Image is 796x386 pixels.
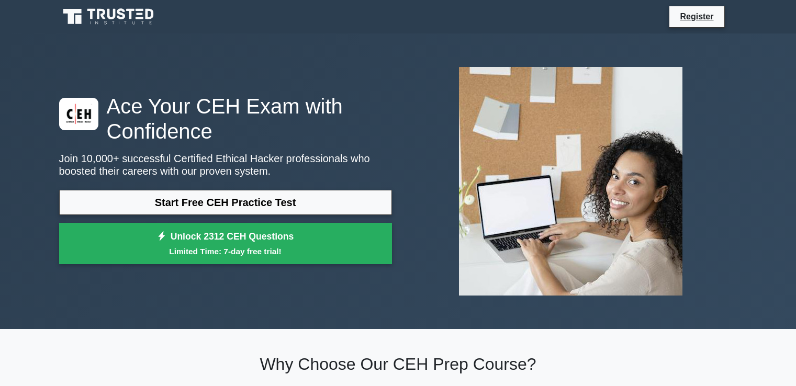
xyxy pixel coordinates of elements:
[59,94,392,144] h1: Ace Your CEH Exam with Confidence
[674,10,720,23] a: Register
[59,190,392,215] a: Start Free CEH Practice Test
[72,245,379,257] small: Limited Time: 7-day free trial!
[59,152,392,177] p: Join 10,000+ successful Certified Ethical Hacker professionals who boosted their careers with our...
[59,354,737,374] h2: Why Choose Our CEH Prep Course?
[59,223,392,265] a: Unlock 2312 CEH QuestionsLimited Time: 7-day free trial!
